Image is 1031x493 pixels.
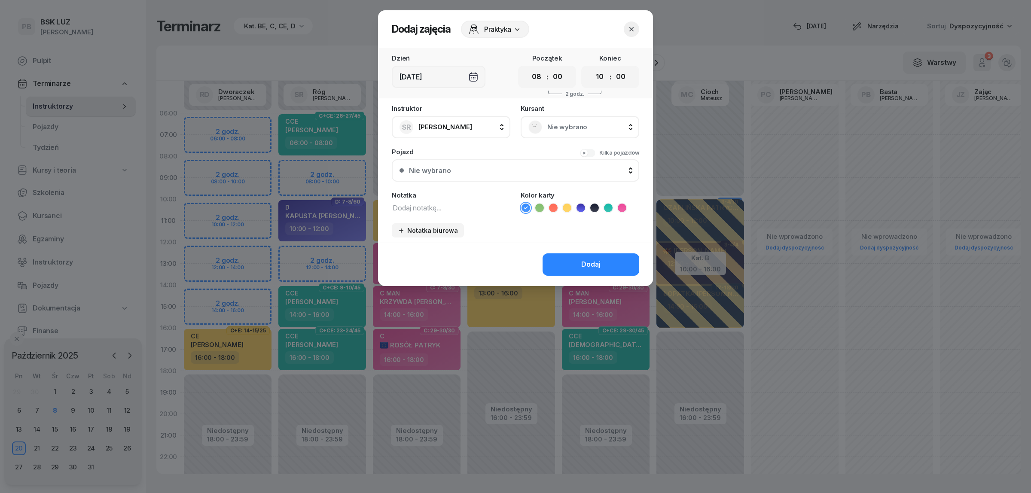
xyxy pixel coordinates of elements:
[610,72,611,82] div: :
[484,24,511,34] span: Praktyka
[409,167,451,174] div: Nie wybrano
[418,123,472,131] span: [PERSON_NAME]
[547,122,631,133] span: Nie wybrano
[543,253,639,276] button: Dodaj
[392,116,510,138] button: SR[PERSON_NAME]
[580,149,639,157] button: Kilka pojazdów
[402,124,411,131] span: SR
[581,259,601,270] div: Dodaj
[546,72,548,82] div: :
[599,149,639,157] div: Kilka pojazdów
[398,227,458,234] div: Notatka biurowa
[392,159,639,182] button: Nie wybrano
[392,22,451,36] h2: Dodaj zajęcia
[392,223,464,237] button: Notatka biurowa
